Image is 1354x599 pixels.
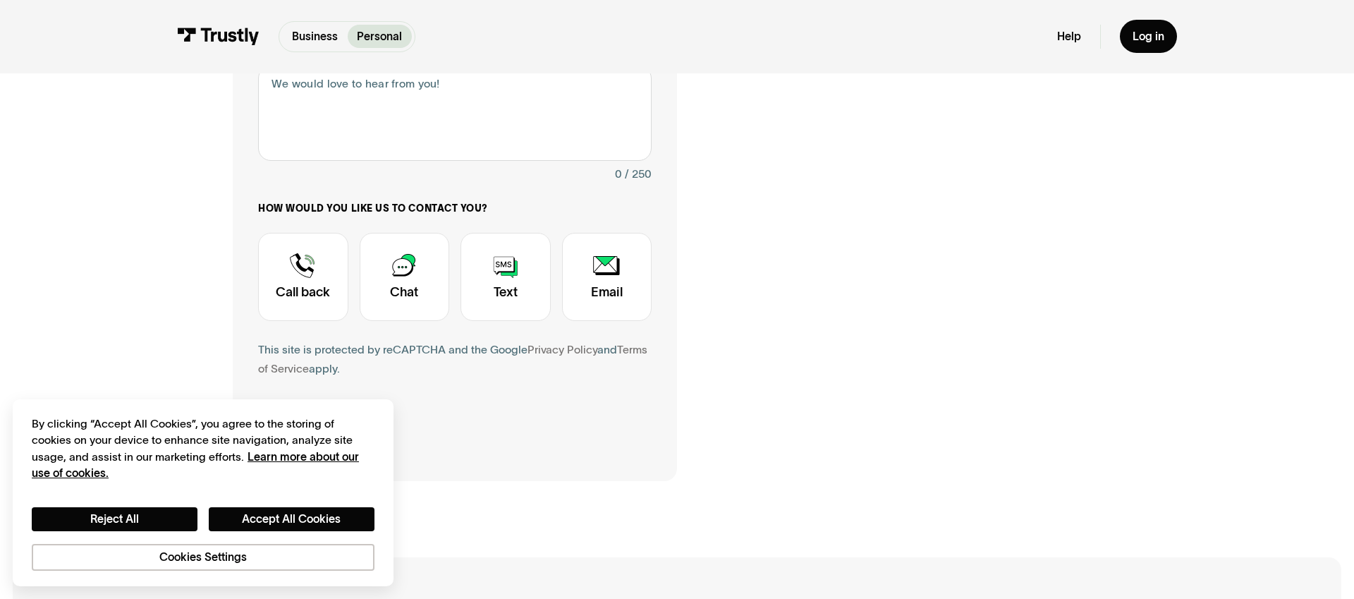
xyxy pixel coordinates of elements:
div: Log in [1133,30,1164,44]
button: Cookies Settings [32,544,374,571]
a: Privacy Policy [527,344,597,356]
a: Business [283,25,348,48]
div: Cookie banner [13,399,394,586]
div: By clicking “Accept All Cookies”, you agree to the storing of cookies on your device to enhance s... [32,416,374,483]
div: This site is protected by reCAPTCHA and the Google and apply. [258,340,652,378]
button: Reject All [32,507,197,531]
div: / 250 [625,164,652,183]
button: Accept All Cookies [209,507,374,531]
div: Privacy [32,416,374,571]
img: Trustly Logo [177,28,260,45]
p: Business [292,28,338,45]
div: 0 [615,164,622,183]
a: Help [1057,30,1081,44]
label: How would you like us to contact you? [258,202,652,215]
a: Personal [348,25,412,48]
a: Log in [1120,20,1177,53]
p: Personal [357,28,402,45]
